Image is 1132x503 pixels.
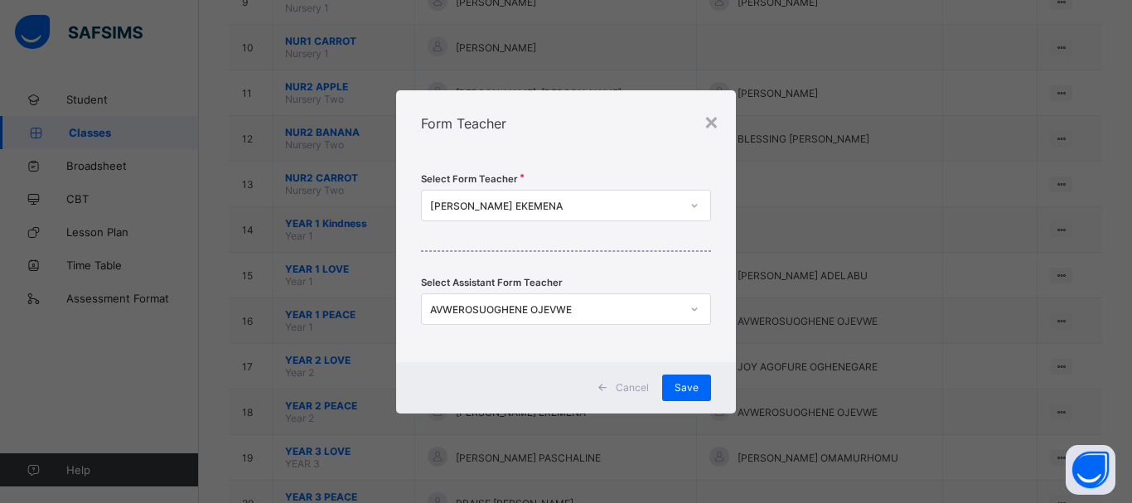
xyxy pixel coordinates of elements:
span: Save [675,381,699,394]
div: [PERSON_NAME] EKEMENA [430,199,680,211]
span: Cancel [616,381,649,394]
button: Open asap [1066,445,1115,495]
span: Select Form Teacher [421,173,518,185]
span: Form Teacher [421,115,506,132]
div: AVWEROSUOGHENE OJEVWE [430,302,680,315]
span: Select Assistant Form Teacher [421,277,563,288]
div: × [704,107,719,135]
